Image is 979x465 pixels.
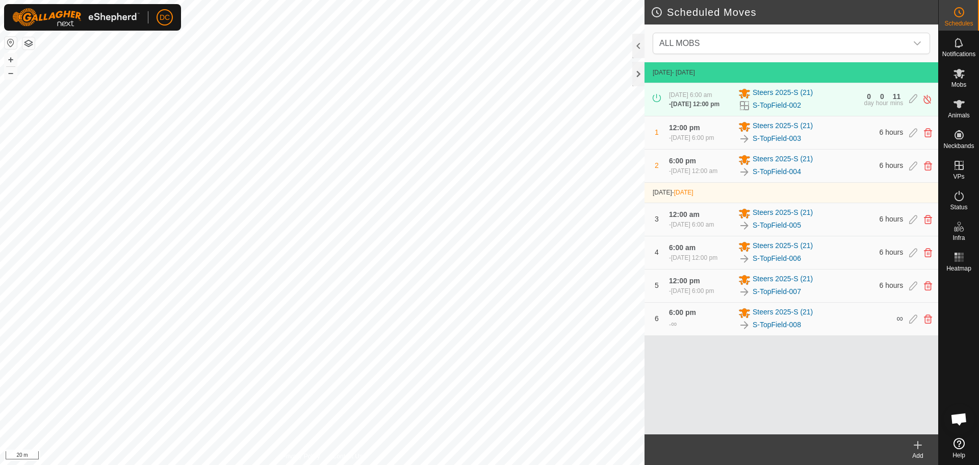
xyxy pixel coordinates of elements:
[753,220,801,231] a: S-TopField-005
[944,20,973,27] span: Schedules
[669,286,714,296] div: -
[864,100,873,106] div: day
[753,253,801,264] a: S-TopField-006
[946,265,971,272] span: Heatmap
[659,39,700,47] span: ALL MOBS
[880,93,884,100] div: 0
[897,451,938,460] div: Add
[753,307,813,319] span: Steers 2025-S (21)
[669,157,696,165] span: 6:00 pm
[671,287,714,295] span: [DATE] 6:00 pm
[753,120,813,133] span: Steers 2025-S (21)
[753,274,813,286] span: Steers 2025-S (21)
[880,248,904,256] span: 6 hours
[672,189,693,196] span: -
[653,69,672,76] span: [DATE]
[943,143,974,149] span: Neckbands
[753,320,801,330] a: S-TopField-008
[5,54,17,66] button: +
[669,243,695,252] span: 6:00 am
[738,319,751,331] img: To
[653,189,672,196] span: [DATE]
[944,404,974,434] a: Open chat
[951,82,966,88] span: Mobs
[753,87,813,100] span: Steers 2025-S (21)
[332,452,363,461] a: Contact Us
[907,33,928,54] div: dropdown trigger
[953,174,964,180] span: VPs
[669,133,714,142] div: -
[669,318,677,330] div: -
[950,204,967,210] span: Status
[12,8,140,27] img: Gallagher Logo
[753,286,801,297] a: S-TopField-007
[655,281,659,289] span: 5
[669,220,714,229] div: -
[22,37,35,50] button: Map Layers
[651,6,938,18] h2: Scheduled Moves
[896,313,903,324] span: ∞
[655,215,659,223] span: 3
[282,452,320,461] a: Privacy Policy
[738,286,751,298] img: To
[674,189,693,196] span: [DATE]
[880,215,904,223] span: 6 hours
[655,161,659,169] span: 2
[671,101,719,108] span: [DATE] 12:00 pm
[753,166,801,177] a: S-TopField-004
[948,112,970,118] span: Animals
[672,69,695,76] span: - [DATE]
[671,167,717,175] span: [DATE] 12:00 am
[669,308,696,316] span: 6:00 pm
[669,124,700,132] span: 12:00 pm
[876,100,888,106] div: hour
[939,434,979,462] a: Help
[160,12,170,23] span: DC
[669,91,712,99] span: [DATE] 6:00 am
[669,253,717,262] div: -
[738,253,751,265] img: To
[952,235,965,241] span: Infra
[655,128,659,136] span: 1
[738,166,751,178] img: To
[5,67,17,79] button: –
[880,281,904,289] span: 6 hours
[890,100,903,106] div: mins
[880,161,904,169] span: 6 hours
[867,93,871,100] div: 0
[671,221,714,228] span: [DATE] 6:00 am
[669,210,700,218] span: 12:00 am
[880,128,904,136] span: 6 hours
[738,133,751,145] img: To
[922,94,932,105] img: Turn off schedule move
[753,207,813,219] span: Steers 2025-S (21)
[942,51,975,57] span: Notifications
[669,277,700,285] span: 12:00 pm
[671,254,717,261] span: [DATE] 12:00 pm
[753,154,813,166] span: Steers 2025-S (21)
[753,133,801,144] a: S-TopField-003
[893,93,901,100] div: 11
[738,219,751,232] img: To
[671,320,677,328] span: ∞
[753,240,813,253] span: Steers 2025-S (21)
[655,248,659,256] span: 4
[671,134,714,141] span: [DATE] 6:00 pm
[655,33,907,54] span: ALL MOBS
[669,100,719,109] div: -
[669,166,717,176] div: -
[952,452,965,458] span: Help
[655,314,659,323] span: 6
[753,100,801,111] a: S-TopField-002
[5,37,17,49] button: Reset Map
